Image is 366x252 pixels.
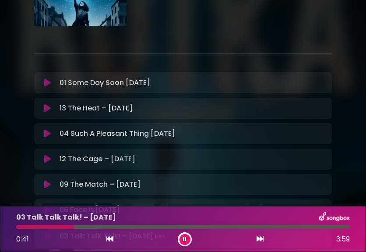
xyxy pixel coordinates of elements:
p: 03 Talk Talk Talk! – [DATE] [16,212,116,223]
p: 01 Some Day Soon [DATE] [60,78,150,88]
p: 13 The Heat – [DATE] [60,103,133,114]
p: 09 The Match – [DATE] [60,179,141,190]
img: songbox-logo-white.png [319,212,350,223]
p: 04 Such A Pleasant Thing [DATE] [60,128,175,139]
p: 12 The Cage – [DATE] [60,154,135,164]
span: 3:59 [336,234,350,245]
span: 0:41 [16,234,29,244]
p: 06 Face It [DATE] [60,205,120,215]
